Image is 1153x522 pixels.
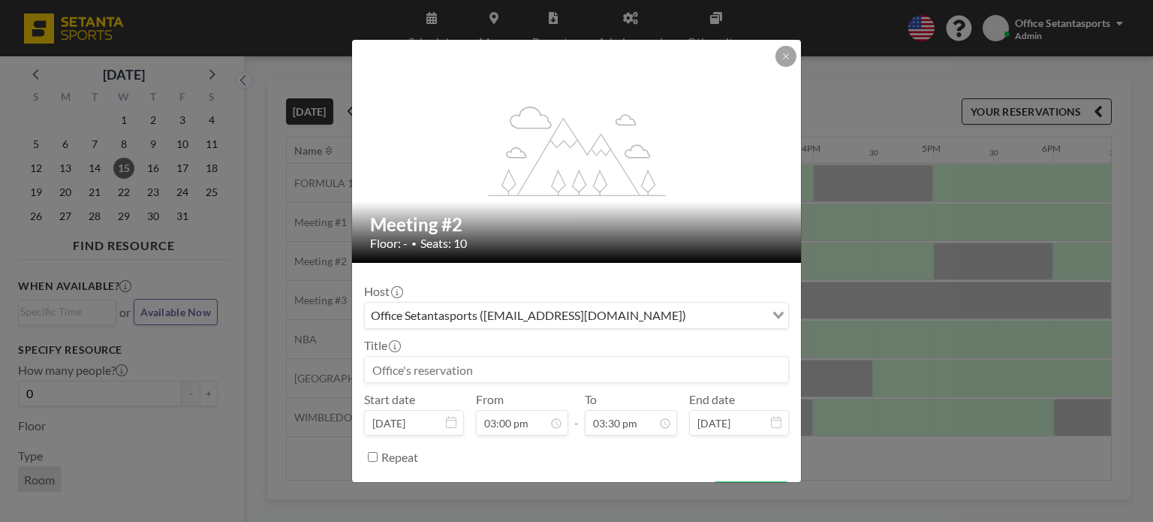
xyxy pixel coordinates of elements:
label: Start date [364,392,415,407]
button: BOOK NOW [713,481,789,508]
span: - [574,397,579,430]
h2: Meeting #2 [370,213,784,236]
label: From [476,392,504,407]
g: flex-grow: 1.2; [489,105,666,195]
span: • [411,238,417,249]
label: End date [689,392,735,407]
div: Search for option [365,303,788,328]
span: Floor: - [370,236,408,251]
label: To [585,392,597,407]
span: Office Setantasports ([EMAIL_ADDRESS][DOMAIN_NAME]) [368,306,689,325]
span: Seats: 10 [420,236,467,251]
label: Repeat [381,450,418,465]
label: Host [364,284,402,299]
input: Search for option [691,306,763,325]
label: Title [364,338,399,353]
input: Office's reservation [365,357,788,382]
